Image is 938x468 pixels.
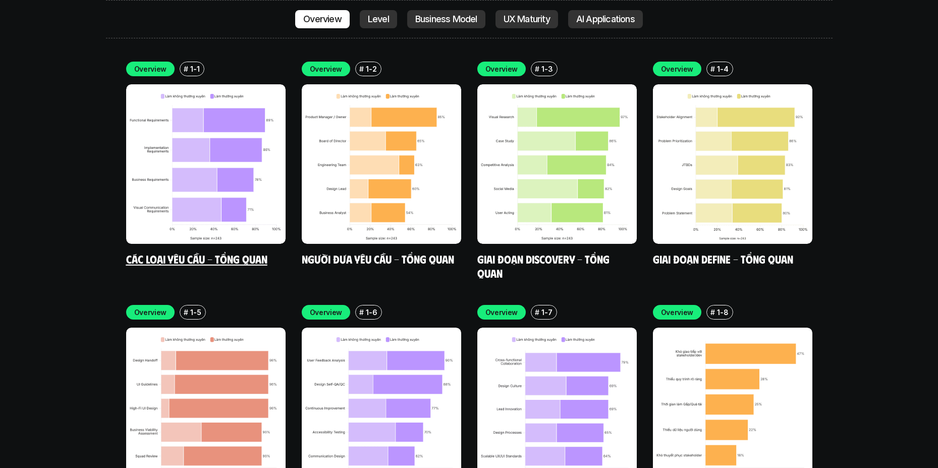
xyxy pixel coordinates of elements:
[661,307,694,318] p: Overview
[134,64,167,74] p: Overview
[310,307,343,318] p: Overview
[485,64,518,74] p: Overview
[190,307,201,318] p: 1-5
[477,252,612,280] a: Giai đoạn Discovery - Tổng quan
[568,10,643,28] a: AI Applications
[717,64,728,74] p: 1-4
[184,65,188,73] h6: #
[541,64,553,74] p: 1-3
[310,64,343,74] p: Overview
[504,14,550,24] p: UX Maturity
[576,14,635,24] p: AI Applications
[190,64,199,74] p: 1-1
[295,10,350,28] a: Overview
[495,10,558,28] a: UX Maturity
[302,252,454,266] a: Người đưa yêu cầu - Tổng quan
[407,10,485,28] a: Business Model
[359,308,364,316] h6: #
[134,307,167,318] p: Overview
[184,308,188,316] h6: #
[415,14,477,24] p: Business Model
[126,252,267,266] a: Các loại yêu cầu - Tổng quan
[710,308,715,316] h6: #
[717,307,728,318] p: 1-8
[535,308,539,316] h6: #
[661,64,694,74] p: Overview
[485,307,518,318] p: Overview
[359,65,364,73] h6: #
[366,307,377,318] p: 1-6
[360,10,397,28] a: Level
[653,252,793,266] a: Giai đoạn Define - Tổng quan
[541,307,552,318] p: 1-7
[303,14,342,24] p: Overview
[710,65,715,73] h6: #
[368,14,389,24] p: Level
[535,65,539,73] h6: #
[366,64,376,74] p: 1-2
